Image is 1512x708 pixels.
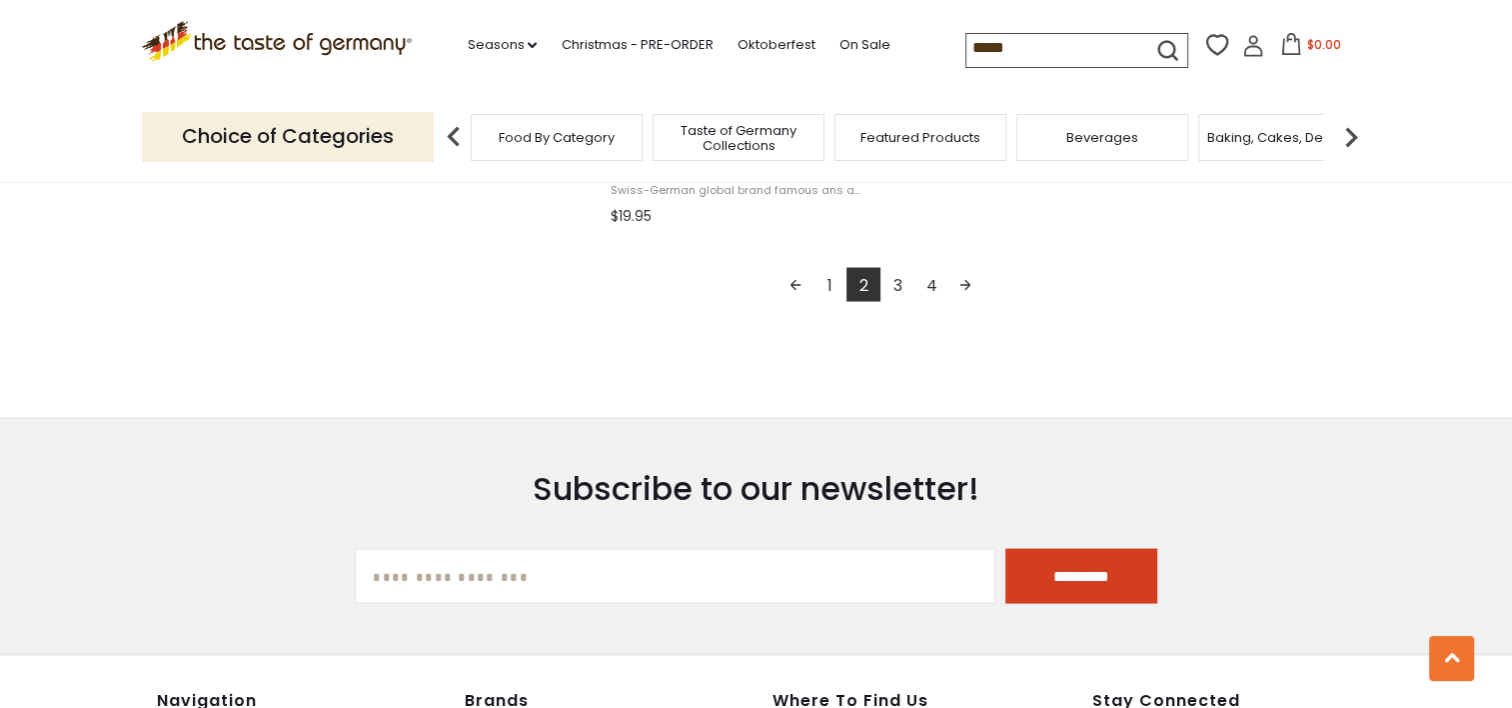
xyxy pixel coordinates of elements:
a: Beverages [1066,130,1138,145]
a: Featured Products [860,130,980,145]
a: Taste of Germany Collections [659,123,818,153]
a: 2 [846,268,880,302]
h3: Subscribe to our newsletter! [355,469,1156,509]
a: 4 [914,268,948,302]
a: Christmas - PRE-ORDER [561,34,713,56]
img: previous arrow [434,117,474,157]
a: Next page [948,268,982,302]
div: Pagination [611,268,1151,308]
a: Previous page [778,268,812,302]
a: Food By Category [499,130,615,145]
a: Baking, Cakes, Desserts [1207,130,1362,145]
button: $0.00 [1268,33,1353,63]
a: 1 [812,268,846,302]
a: On Sale [838,34,889,56]
a: 3 [880,268,914,302]
img: next arrow [1331,117,1371,157]
a: Seasons [467,34,537,56]
span: Get the flavors that made this famous Swiss-German global brand famous ans a staple in households... [611,168,869,199]
span: $19.95 [611,206,652,227]
span: $0.00 [1306,36,1340,53]
a: Oktoberfest [737,34,814,56]
p: Choice of Categories [142,112,434,161]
